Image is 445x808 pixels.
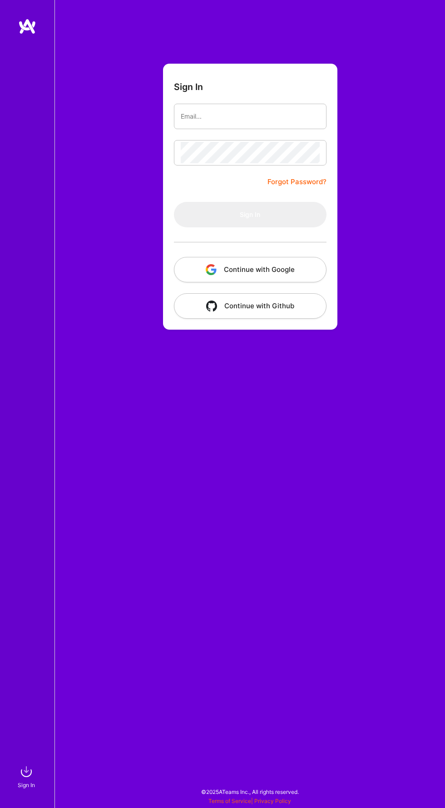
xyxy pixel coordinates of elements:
img: icon [206,301,217,311]
button: Continue with Github [174,293,326,319]
a: Forgot Password? [267,176,326,187]
input: Email... [181,105,320,127]
div: Sign In [18,781,35,790]
a: Terms of Service [208,798,251,804]
img: sign in [17,763,35,781]
span: | [208,798,291,804]
img: logo [18,18,36,35]
button: Sign In [174,202,326,227]
a: sign inSign In [19,763,35,790]
h3: Sign In [174,82,203,93]
button: Continue with Google [174,257,326,282]
img: icon [206,264,217,275]
a: Privacy Policy [254,798,291,804]
div: © 2025 ATeams Inc., All rights reserved. [54,781,445,803]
